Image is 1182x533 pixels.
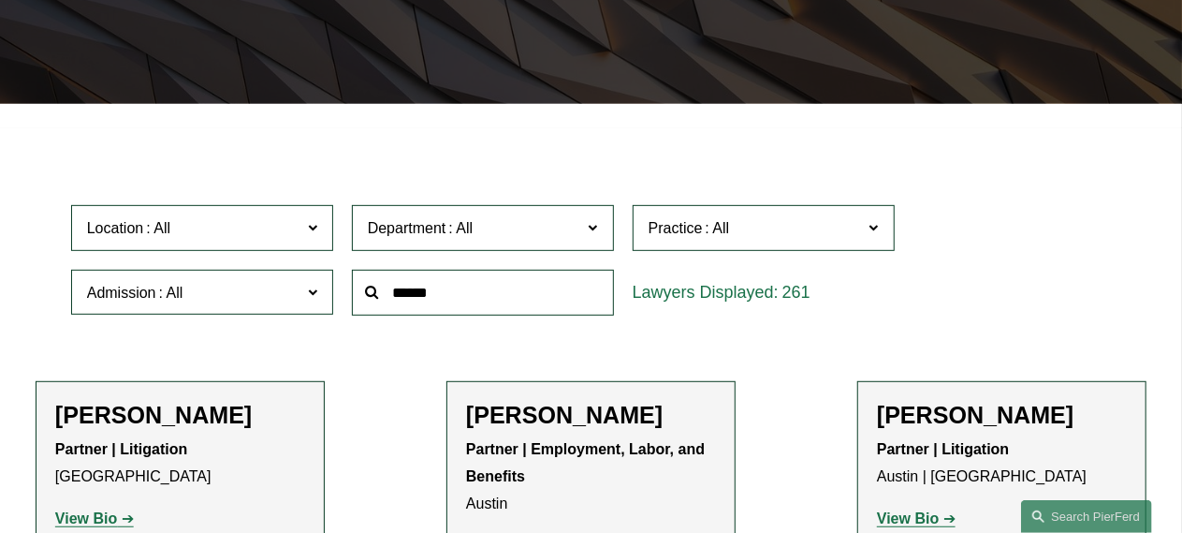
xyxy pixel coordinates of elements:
strong: Partner | Litigation [55,441,187,457]
h2: [PERSON_NAME] [466,401,716,429]
span: Practice [649,220,703,236]
span: Location [87,220,144,236]
strong: Partner | Employment, Labor, and Benefits [466,441,709,484]
h2: [PERSON_NAME] [877,401,1127,429]
p: Austin | [GEOGRAPHIC_DATA] [877,437,1127,491]
a: Search this site [1021,500,1152,533]
a: View Bio [55,511,134,526]
h2: [PERSON_NAME] [55,401,305,429]
span: Department [368,220,446,236]
span: 261 [782,283,810,302]
p: [GEOGRAPHIC_DATA] [55,437,305,491]
strong: View Bio [55,511,117,526]
a: View Bio [877,511,956,526]
strong: View Bio [877,511,939,526]
span: Admission [87,285,156,301]
p: Austin [466,437,716,517]
strong: Partner | Litigation [877,441,1009,457]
